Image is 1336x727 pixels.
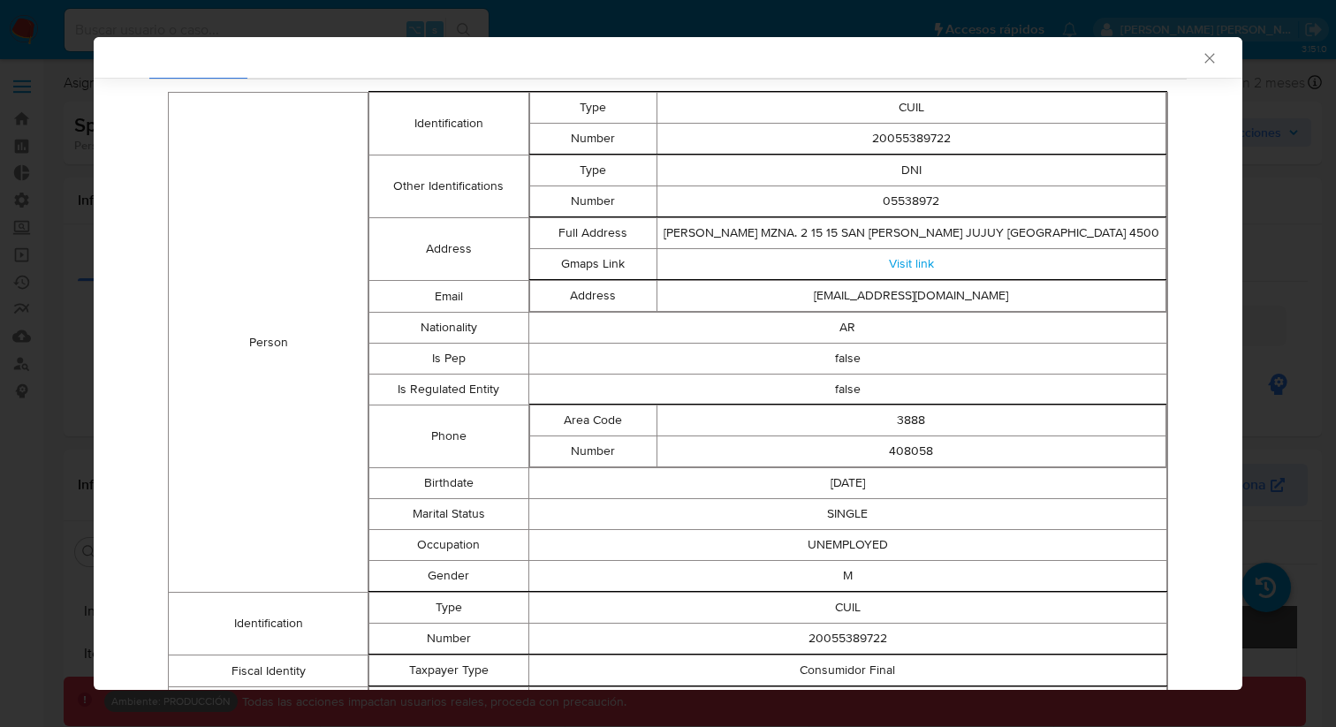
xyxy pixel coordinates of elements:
[528,561,1166,592] td: M
[369,530,529,561] td: Occupation
[529,186,657,217] td: Number
[657,93,1165,124] td: CUIL
[369,499,529,530] td: Marital Status
[657,155,1165,186] td: DNI
[528,344,1166,375] td: false
[369,561,529,592] td: Gender
[369,155,529,218] td: Other Identifications
[369,405,529,468] td: Phone
[369,593,529,624] td: Type
[528,313,1166,344] td: AR
[528,468,1166,499] td: [DATE]
[528,655,1166,686] td: Consumidor Final
[529,93,657,124] td: Type
[528,593,1166,624] td: CUIL
[657,405,1165,436] td: 3888
[169,655,368,687] td: Fiscal Identity
[529,249,657,280] td: Gmaps Link
[529,155,657,186] td: Type
[528,687,1166,718] td: [PERSON_NAME]
[529,218,657,249] td: Full Address
[528,530,1166,561] td: UNEMPLOYED
[657,124,1165,155] td: 20055389722
[369,655,529,686] td: Taxpayer Type
[528,624,1166,655] td: 20055389722
[528,499,1166,530] td: SINGLE
[529,405,657,436] td: Area Code
[369,218,529,281] td: Address
[529,124,657,155] td: Number
[528,375,1166,405] td: false
[369,313,529,344] td: Nationality
[369,375,529,405] td: Is Regulated Entity
[657,186,1165,217] td: 05538972
[369,344,529,375] td: Is Pep
[889,254,934,272] a: Visit link
[369,687,529,718] td: Preferred Full
[169,593,368,655] td: Identification
[657,436,1165,467] td: 408058
[529,281,657,312] td: Address
[369,624,529,655] td: Number
[169,93,368,593] td: Person
[657,281,1165,312] td: [EMAIL_ADDRESS][DOMAIN_NAME]
[369,93,529,155] td: Identification
[369,281,529,313] td: Email
[657,218,1165,249] td: [PERSON_NAME] MZNA. 2 15 15 SAN [PERSON_NAME] JUJUY [GEOGRAPHIC_DATA] 4500
[94,37,1242,690] div: closure-recommendation-modal
[369,468,529,499] td: Birthdate
[529,436,657,467] td: Number
[1201,49,1217,65] button: Cerrar ventana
